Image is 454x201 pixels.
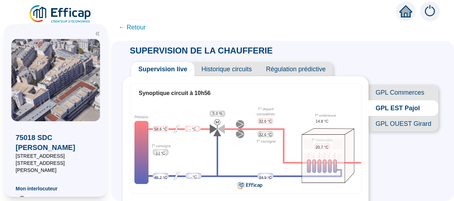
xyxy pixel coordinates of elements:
[154,126,167,132] span: 58.6 °C
[259,118,272,124] span: 32.6 °C
[16,185,96,192] span: Mon interlocuteur
[131,62,194,76] span: Supervision live
[123,46,280,55] span: SUPERVISION DE LA CHAUFFERIE
[213,111,222,116] span: 5.0 %
[194,62,259,76] span: Historique circuits
[369,85,438,100] span: GPL Commerces
[189,126,196,132] span: - °C
[28,4,93,24] img: efficap energie logo
[154,175,167,180] span: 45.2 °C
[259,132,272,138] span: 32.6 °C
[118,22,146,32] span: ← Retour
[156,150,165,156] span: [-] °C
[190,174,196,180] span: - °C
[16,133,96,152] span: 75018 SDC [PERSON_NAME]
[316,118,328,124] span: 14.8 °C
[95,31,100,36] span: double-left
[259,62,333,76] span: Régulation prédictive
[16,160,96,174] span: [STREET_ADDRESS][PERSON_NAME]
[259,175,272,180] span: 24.9 °C
[399,5,412,18] span: home
[420,1,440,21] img: alerts
[369,116,438,132] span: GPL OUEST Girard
[139,89,353,97] div: Synoptique circuit à 10h56
[369,100,438,116] span: GPL EST Pajol
[16,152,96,160] span: [STREET_ADDRESS]
[130,103,361,191] div: Synoptique
[130,103,361,191] img: circuit-supervision.724c8d6b72cc0638e748.png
